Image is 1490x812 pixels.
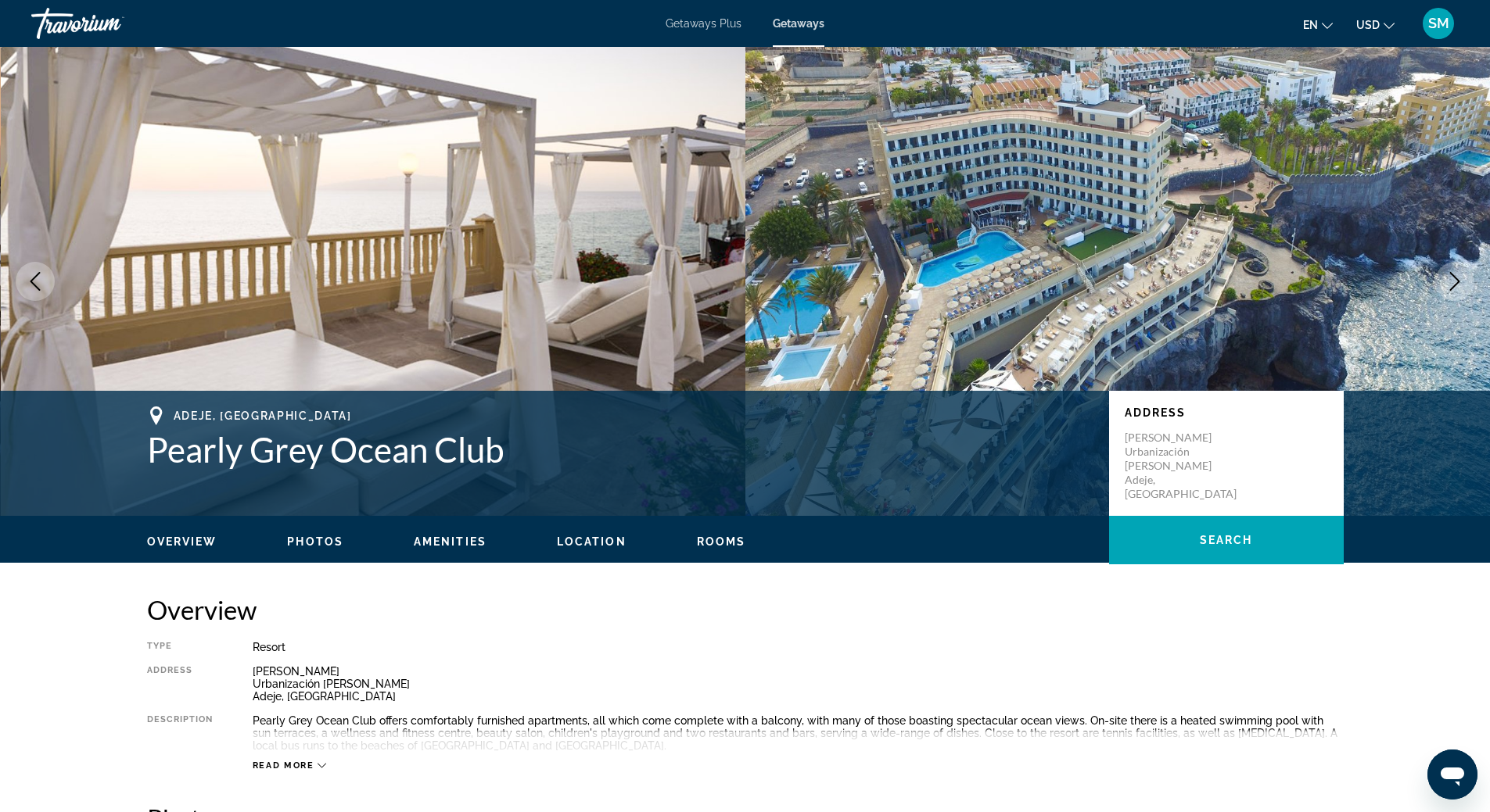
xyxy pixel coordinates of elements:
[16,262,55,301] button: Previous image
[174,410,352,422] span: Adeje, [GEOGRAPHIC_DATA]
[557,535,627,549] button: Location
[1427,749,1477,799] iframe: Button to launch messaging window
[1356,13,1395,36] button: Change currency
[147,714,214,752] div: Description
[147,641,214,653] div: Type
[253,714,1344,752] div: Pearly Grey Ocean Club offers comfortably furnished apartments, all which come complete with a ba...
[1428,16,1449,31] span: SM
[1125,406,1328,419] p: Address
[147,665,214,703] div: Address
[147,594,1344,625] h2: Overview
[287,535,343,549] button: Photos
[666,17,741,30] a: Getaways Plus
[287,535,343,548] span: Photos
[414,535,486,548] span: Amenities
[147,429,1093,470] h1: Pearly Grey Ocean Club
[1200,534,1253,546] span: Search
[1418,7,1459,40] button: User Menu
[253,760,327,771] button: Read more
[773,17,824,30] a: Getaways
[1303,19,1318,31] span: en
[697,535,746,549] button: Rooms
[253,760,314,771] span: Read more
[147,535,217,548] span: Overview
[253,665,1344,703] div: [PERSON_NAME] Urbanización [PERSON_NAME] Adeje, [GEOGRAPHIC_DATA]
[31,3,188,44] a: Travorium
[1109,516,1344,564] button: Search
[557,535,627,548] span: Location
[147,535,217,549] button: Overview
[1303,13,1333,36] button: Change language
[1356,19,1380,31] span: USD
[414,535,486,549] button: Amenities
[1435,262,1474,301] button: Next image
[1125,431,1250,501] p: [PERSON_NAME] Urbanización [PERSON_NAME] Adeje, [GEOGRAPHIC_DATA]
[253,641,1344,653] div: Resort
[697,535,746,548] span: Rooms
